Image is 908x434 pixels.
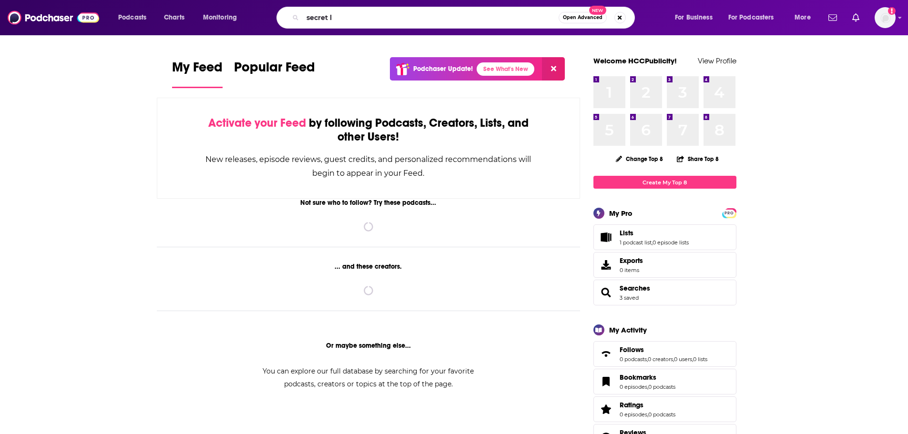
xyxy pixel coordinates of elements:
[620,401,643,409] span: Ratings
[620,267,643,273] span: 0 items
[722,10,788,25] button: open menu
[234,59,315,81] span: Popular Feed
[620,384,647,390] a: 0 episodes
[610,153,669,165] button: Change Top 8
[303,10,559,25] input: Search podcasts, credits, & more...
[593,280,736,305] span: Searches
[675,11,713,24] span: For Business
[620,284,650,293] a: Searches
[652,239,653,246] span: ,
[477,62,534,76] a: See What's New
[620,345,644,354] span: Follows
[875,7,896,28] button: Show profile menu
[620,256,643,265] span: Exports
[593,396,736,422] span: Ratings
[795,11,811,24] span: More
[593,224,736,250] span: Lists
[825,10,841,26] a: Show notifications dropdown
[118,11,146,24] span: Podcasts
[286,7,644,29] div: Search podcasts, credits, & more...
[875,7,896,28] span: Logged in as HCCPublicity
[724,209,735,216] a: PRO
[620,294,639,301] a: 3 saved
[620,345,707,354] a: Follows
[559,12,607,23] button: Open AdvancedNew
[593,341,736,367] span: Follows
[620,229,689,237] a: Lists
[8,9,99,27] img: Podchaser - Follow, Share and Rate Podcasts
[597,375,616,388] a: Bookmarks
[647,384,648,390] span: ,
[620,229,633,237] span: Lists
[157,342,581,350] div: Or maybe something else...
[112,10,159,25] button: open menu
[609,325,647,334] div: My Activity
[172,59,223,81] span: My Feed
[205,152,532,180] div: New releases, episode reviews, guest credits, and personalized recommendations will begin to appe...
[620,373,675,382] a: Bookmarks
[597,347,616,361] a: Follows
[609,209,633,218] div: My Pro
[648,384,675,390] a: 0 podcasts
[648,411,675,418] a: 0 podcasts
[234,59,315,88] a: Popular Feed
[593,369,736,394] span: Bookmarks
[693,356,707,363] a: 0 lists
[158,10,190,25] a: Charts
[208,116,306,130] span: Activate your Feed
[597,258,616,272] span: Exports
[728,11,774,24] span: For Podcasters
[593,176,736,189] a: Create My Top 8
[196,10,249,25] button: open menu
[172,59,223,88] a: My Feed
[848,10,863,26] a: Show notifications dropdown
[674,356,692,363] a: 0 users
[597,231,616,244] a: Lists
[724,210,735,217] span: PRO
[251,365,486,391] div: You can explore our full database by searching for your favorite podcasts, creators or topics at ...
[157,262,581,271] div: ... and these creators.
[157,199,581,207] div: Not sure who to follow? Try these podcasts...
[648,356,673,363] a: 0 creators
[668,10,724,25] button: open menu
[164,11,184,24] span: Charts
[203,11,237,24] span: Monitoring
[597,286,616,299] a: Searches
[673,356,674,363] span: ,
[593,56,677,65] a: Welcome HCCPublicity!
[593,252,736,278] a: Exports
[620,239,652,246] a: 1 podcast list
[788,10,823,25] button: open menu
[620,411,647,418] a: 0 episodes
[563,15,602,20] span: Open Advanced
[589,6,606,15] span: New
[875,7,896,28] img: User Profile
[620,401,675,409] a: Ratings
[653,239,689,246] a: 0 episode lists
[597,403,616,416] a: Ratings
[692,356,693,363] span: ,
[698,56,736,65] a: View Profile
[620,356,647,363] a: 0 podcasts
[413,65,473,73] p: Podchaser Update!
[647,356,648,363] span: ,
[620,373,656,382] span: Bookmarks
[888,7,896,15] svg: Add a profile image
[676,150,719,168] button: Share Top 8
[205,116,532,144] div: by following Podcasts, Creators, Lists, and other Users!
[647,411,648,418] span: ,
